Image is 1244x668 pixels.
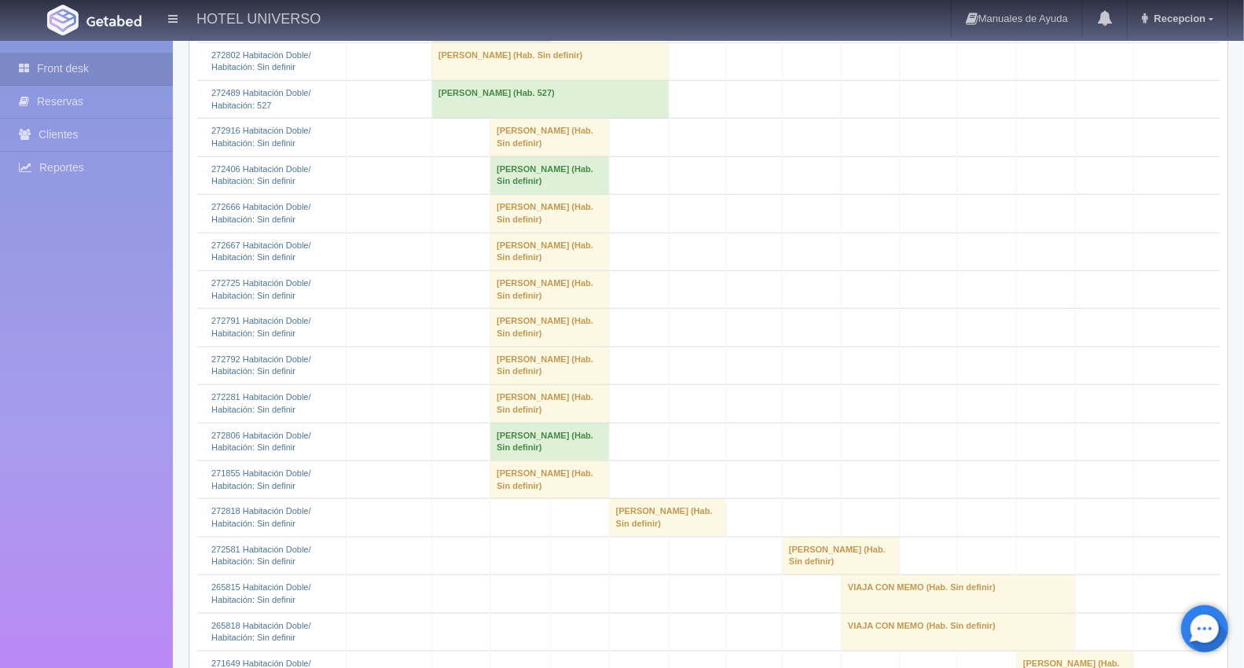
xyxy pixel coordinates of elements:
a: 265815 Habitación Doble/Habitación: Sin definir [211,582,311,604]
a: 272791 Habitación Doble/Habitación: Sin definir [211,316,311,338]
td: [PERSON_NAME] (Hab. Sin definir) [431,42,669,80]
span: Recepcion [1150,13,1206,24]
img: Getabed [47,5,79,35]
td: [PERSON_NAME] (Hab. Sin definir) [490,423,610,461]
a: 272581 Habitación Doble/Habitación: Sin definir [211,545,311,567]
td: [PERSON_NAME] (Hab. Sin definir) [490,156,610,194]
a: 265818 Habitación Doble/Habitación: Sin definir [211,621,311,643]
td: [PERSON_NAME] (Hab. Sin definir) [783,537,900,574]
td: [PERSON_NAME] (Hab. Sin definir) [490,309,610,347]
td: [PERSON_NAME] (Hab. Sin definir) [490,385,610,423]
a: 272406 Habitación Doble/Habitación: Sin definir [211,164,311,186]
a: 272667 Habitación Doble/Habitación: Sin definir [211,240,311,262]
td: [PERSON_NAME] (Hab. Sin definir) [490,270,610,308]
td: [PERSON_NAME] (Hab. Sin definir) [609,499,726,537]
td: [PERSON_NAME] (Hab. Sin definir) [490,461,610,498]
a: 272916 Habitación Doble/Habitación: Sin definir [211,126,311,148]
td: VIAJA CON MEMO (Hab. Sin definir) [842,613,1076,651]
a: 272666 Habitación Doble/Habitación: Sin definir [211,202,311,224]
a: 272802 Habitación Doble/Habitación: Sin definir [211,50,311,72]
a: 272818 Habitación Doble/Habitación: Sin definir [211,506,311,528]
td: [PERSON_NAME] (Hab. Sin definir) [490,119,610,156]
h4: HOTEL UNIVERSO [196,8,321,28]
a: 272489 Habitación Doble/Habitación: 527 [211,88,311,110]
img: Getabed [86,15,141,27]
a: 272725 Habitación Doble/Habitación: Sin definir [211,278,311,300]
td: [PERSON_NAME] (Hab. 527) [431,80,669,118]
a: 272281 Habitación Doble/Habitación: Sin definir [211,392,311,414]
td: [PERSON_NAME] (Hab. Sin definir) [490,347,610,384]
a: 271855 Habitación Doble/Habitación: Sin definir [211,468,311,490]
td: [PERSON_NAME] (Hab. Sin definir) [490,195,610,233]
a: 272792 Habitación Doble/Habitación: Sin definir [211,354,311,376]
td: VIAJA CON MEMO (Hab. Sin definir) [842,575,1076,613]
a: 272806 Habitación Doble/Habitación: Sin definir [211,431,311,453]
td: [PERSON_NAME] (Hab. Sin definir) [490,233,610,270]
